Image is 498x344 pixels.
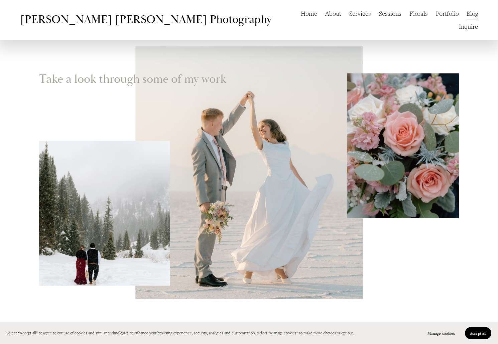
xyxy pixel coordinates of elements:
[436,7,459,20] a: Portfolio
[301,7,317,20] a: Home
[470,331,486,336] span: Accept all
[20,13,272,27] a: [PERSON_NAME] [PERSON_NAME] Photography
[409,7,428,20] a: Florals
[39,73,226,85] h2: Take a look through some of my work
[325,7,341,20] a: About
[422,327,460,339] button: Manage cookies
[379,7,401,20] a: Sessions
[349,7,371,20] a: Services
[427,331,455,336] span: Manage cookies
[459,20,478,33] a: Inquire
[7,329,354,337] p: Select “Accept all” to agree to our use of cookies and similar technologies to enhance your brows...
[465,327,491,339] button: Accept all
[467,7,478,20] a: Blog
